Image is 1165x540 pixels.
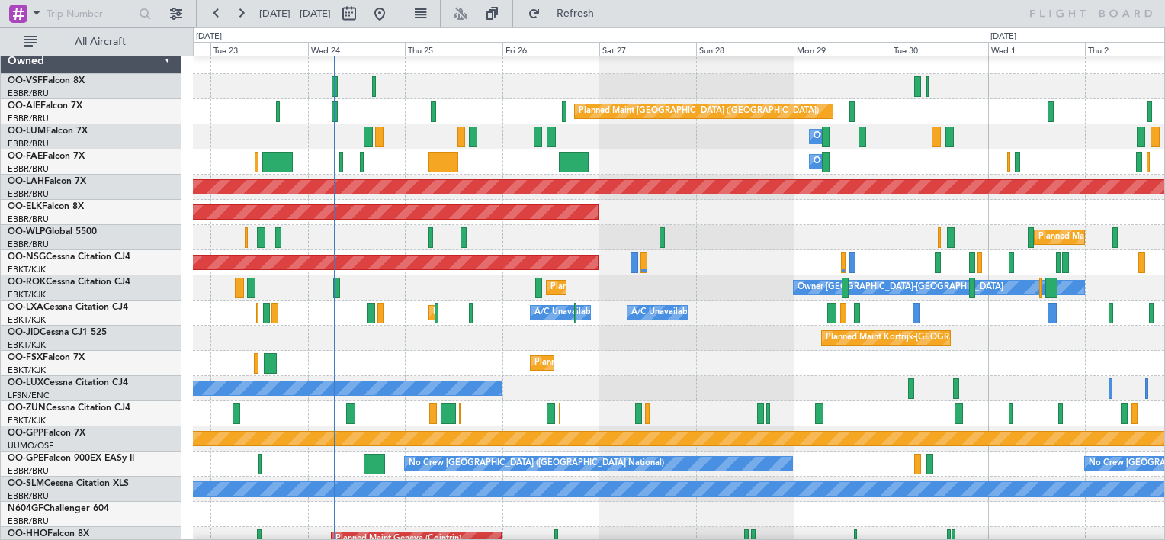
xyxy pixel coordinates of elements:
a: EBBR/BRU [8,516,49,527]
span: OO-FSX [8,353,43,362]
div: Tue 23 [210,42,307,56]
a: OO-FAEFalcon 7X [8,152,85,161]
a: EBBR/BRU [8,188,49,200]
a: OO-AIEFalcon 7X [8,101,82,111]
a: EBBR/BRU [8,163,49,175]
span: OO-ELK [8,202,42,211]
div: Fri 26 [502,42,599,56]
a: EBKT/KJK [8,415,46,426]
span: OO-AIE [8,101,40,111]
a: OO-FSXFalcon 7X [8,353,85,362]
a: OO-JIDCessna CJ1 525 [8,328,107,337]
a: OO-LAHFalcon 7X [8,177,86,186]
div: Planned Maint Kortrijk-[GEOGRAPHIC_DATA] [826,326,1003,349]
a: OO-LXACessna Citation CJ4 [8,303,128,312]
button: Refresh [521,2,612,26]
a: EBKT/KJK [8,365,46,376]
button: All Aircraft [17,30,165,54]
a: OO-NSGCessna Citation CJ4 [8,252,130,262]
span: OO-ZUN [8,403,46,413]
div: Planned Maint [GEOGRAPHIC_DATA] ([GEOGRAPHIC_DATA]) [579,100,819,123]
div: Planned Maint Kortrijk-[GEOGRAPHIC_DATA] [433,301,611,324]
span: OO-ROK [8,278,46,287]
span: OO-LAH [8,177,44,186]
span: OO-GPE [8,454,43,463]
a: OO-ELKFalcon 8X [8,202,84,211]
a: OO-GPPFalcon 7X [8,429,85,438]
a: EBBR/BRU [8,465,49,477]
div: Sat 27 [599,42,696,56]
a: OO-SLMCessna Citation XLS [8,479,129,488]
span: OO-HHO [8,529,47,538]
span: [DATE] - [DATE] [259,7,331,21]
span: OO-LXA [8,303,43,312]
span: OO-FAE [8,152,43,161]
span: OO-WLP [8,227,45,236]
div: No Crew [GEOGRAPHIC_DATA] ([GEOGRAPHIC_DATA] National) [409,452,664,475]
div: [DATE] [196,31,222,43]
a: EBKT/KJK [8,289,46,301]
a: EBBR/BRU [8,214,49,225]
a: EBBR/BRU [8,490,49,502]
a: OO-ZUNCessna Citation CJ4 [8,403,130,413]
a: OO-LUMFalcon 7X [8,127,88,136]
span: OO-LUM [8,127,46,136]
div: Owner [GEOGRAPHIC_DATA]-[GEOGRAPHIC_DATA] [798,276,1003,299]
div: Thu 25 [405,42,502,56]
a: N604GFChallenger 604 [8,504,109,513]
div: Planned Maint Kortrijk-[GEOGRAPHIC_DATA] [550,276,728,299]
a: EBBR/BRU [8,113,49,124]
div: Planned Maint Kortrijk-[GEOGRAPHIC_DATA] [534,352,712,374]
a: OO-VSFFalcon 8X [8,76,85,85]
div: A/C Unavailable [GEOGRAPHIC_DATA] ([GEOGRAPHIC_DATA] National) [534,301,818,324]
div: A/C Unavailable [631,301,695,324]
span: OO-SLM [8,479,44,488]
span: OO-GPP [8,429,43,438]
a: EBBR/BRU [8,239,49,250]
div: [DATE] [990,31,1016,43]
span: N604GF [8,504,43,513]
span: All Aircraft [40,37,161,47]
div: Owner Melsbroek Air Base [814,125,917,148]
a: EBBR/BRU [8,88,49,99]
a: OO-ROKCessna Citation CJ4 [8,278,130,287]
a: EBKT/KJK [8,314,46,326]
div: Owner Melsbroek Air Base [814,150,917,173]
a: EBKT/KJK [8,339,46,351]
a: OO-GPEFalcon 900EX EASy II [8,454,134,463]
span: Refresh [544,8,608,19]
a: LFSN/ENC [8,390,50,401]
a: EBKT/KJK [8,264,46,275]
div: Mon 29 [794,42,891,56]
span: OO-JID [8,328,40,337]
a: EBBR/BRU [8,138,49,149]
span: OO-VSF [8,76,43,85]
span: OO-NSG [8,252,46,262]
a: OO-LUXCessna Citation CJ4 [8,378,128,387]
div: Planned Maint Milan (Linate) [1038,226,1148,249]
div: Wed 1 [988,42,1085,56]
a: UUMO/OSF [8,440,53,452]
input: Trip Number [47,2,134,25]
a: OO-WLPGlobal 5500 [8,227,97,236]
span: OO-LUX [8,378,43,387]
a: OO-HHOFalcon 8X [8,529,89,538]
div: Sun 28 [696,42,793,56]
div: Tue 30 [891,42,987,56]
div: Wed 24 [308,42,405,56]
